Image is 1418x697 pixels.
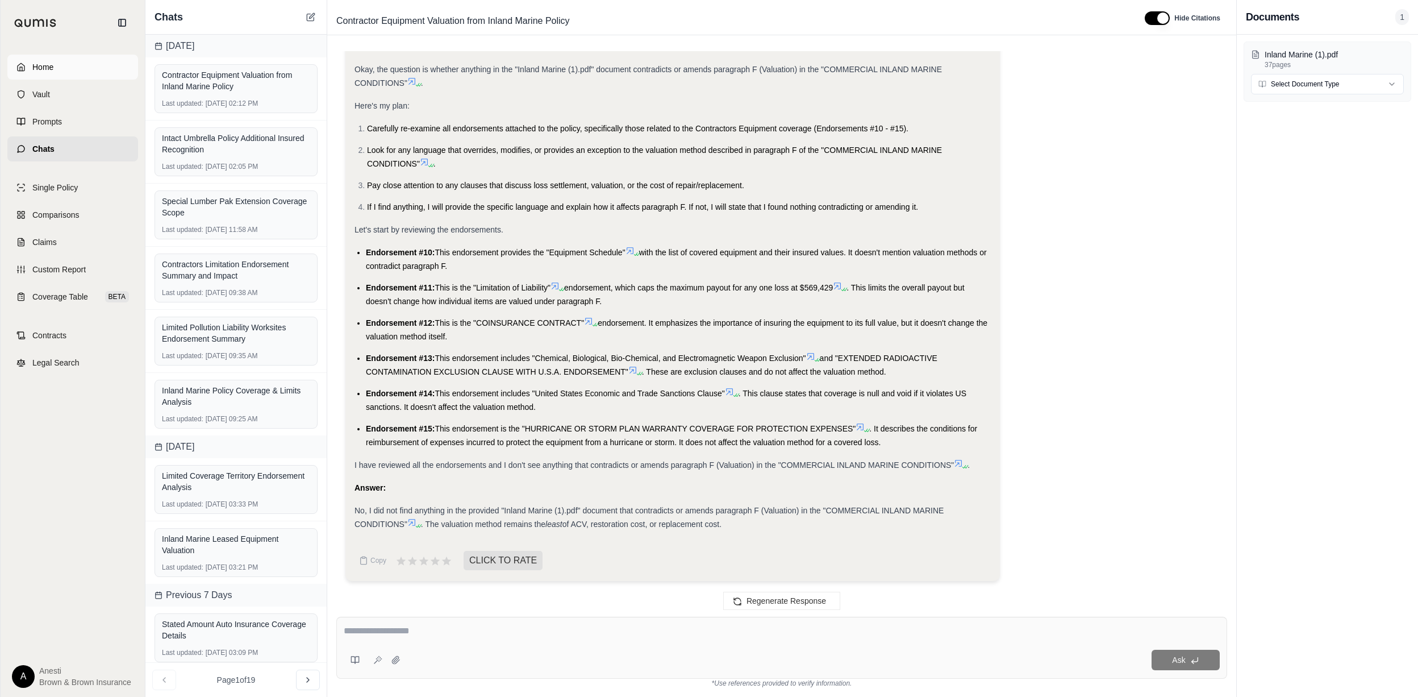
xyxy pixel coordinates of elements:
[145,584,327,607] div: Previous 7 Days
[32,89,50,100] span: Vault
[162,69,310,92] div: Contractor Equipment Valuation from Inland Marine Policy
[564,283,833,292] span: endorsement, which caps the maximum payout for any one loss at $569,429
[162,533,310,556] div: Inland Marine Leased Equipment Valuation
[162,259,310,281] div: Contractors Limitation Endorsement Summary and Impact
[354,506,944,529] span: No, I did not find anything in the provided "Inland Marine (1).pdf" document that contradicts or ...
[354,101,410,110] span: Here's my plan:
[32,182,78,193] span: Single Policy
[435,283,550,292] span: This is the "Limitation of Liability"
[354,225,503,234] span: Let's start by reviewing the endorsements.
[32,264,86,275] span: Custom Report
[145,35,327,57] div: [DATE]
[1251,49,1404,69] button: Inland Marine (1).pdf37pages
[162,648,203,657] span: Last updated:
[162,563,310,572] div: [DATE] 03:21 PM
[32,143,55,155] span: Chats
[1395,9,1409,25] span: 1
[7,202,138,227] a: Comparisons
[435,248,625,257] span: This endorsement provides the "Equipment Schedule"
[336,679,1227,688] div: *Use references provided to verify information.
[967,460,970,470] span: .
[7,175,138,200] a: Single Policy
[366,248,987,271] span: with the list of covered equipment and their insured values. It doesn't mention valuation methods...
[545,520,562,529] em: least
[435,389,724,398] span: This endorsement includes "United States Economic and Trade Sanctions Clause"
[332,12,1131,30] div: Edit Title
[7,136,138,161] a: Chats
[723,592,840,610] button: Regenerate Response
[32,116,62,127] span: Prompts
[366,283,435,292] span: Endorsement #11:
[32,330,66,341] span: Contracts
[421,78,423,88] span: .
[367,202,918,211] span: If I find anything, I will provide the specific language and explain how it affects paragraph F. ...
[366,248,435,257] span: Endorsement #10:
[1172,655,1185,665] span: Ask
[162,351,310,360] div: [DATE] 09:35 AM
[562,520,721,529] span: of ACV, restoration cost, or replacement cost.
[162,196,310,218] div: Special Lumber Pak Extension Coverage Scope
[1265,49,1404,60] p: Inland Marine (1).pdf
[162,385,310,408] div: Inland Marine Policy Coverage & Limits Analysis
[7,350,138,375] a: Legal Search
[162,132,310,155] div: Intact Umbrella Policy Additional Insured Recognition
[32,357,80,368] span: Legal Search
[366,424,435,433] span: Endorsement #15:
[162,162,310,171] div: [DATE] 02:05 PM
[39,677,131,688] span: Brown & Brown Insurance
[32,209,79,221] span: Comparisons
[7,109,138,134] a: Prompts
[354,65,942,88] span: Okay, the question is whether anything in the "Inland Marine (1).pdf" document contradicts or ame...
[1246,9,1299,25] h3: Documents
[1174,14,1220,23] span: Hide Citations
[7,55,138,80] a: Home
[162,99,310,108] div: [DATE] 02:12 PM
[354,549,391,572] button: Copy
[162,288,310,297] div: [DATE] 09:38 AM
[332,12,574,30] span: Contractor Equipment Valuation from Inland Marine Policy
[162,225,203,234] span: Last updated:
[435,318,584,327] span: This is the "COINSURANCE CONTRACT"
[366,424,977,447] span: . It describes the conditions for reimbursement of expenses incurred to protect the equipment fro...
[354,42,390,51] strong: Analysis:
[366,354,937,376] span: and "EXTENDED RADIOACTIVE CONTAMINATION EXCLUSION CLAUSE WITH U.S.A. ENDORSEMENT"
[1152,650,1220,670] button: Ask
[217,674,256,686] span: Page 1 of 19
[162,322,310,345] div: Limited Pollution Liability Worksites Endorsement Summary
[162,225,310,234] div: [DATE] 11:58 AM
[32,291,88,302] span: Coverage Table
[162,351,203,360] span: Last updated:
[14,19,57,27] img: Qumis Logo
[7,323,138,348] a: Contracts
[162,648,310,657] div: [DATE] 03:09 PM
[145,435,327,458] div: [DATE]
[366,389,435,398] span: Endorsement #14:
[162,99,203,108] span: Last updated:
[7,230,138,255] a: Claims
[12,665,35,688] div: A
[155,9,183,25] span: Chats
[105,291,129,302] span: BETA
[162,500,203,509] span: Last updated:
[162,470,310,493] div: Limited Coverage Territory Endorsement Analysis
[162,500,310,509] div: [DATE] 03:33 PM
[32,237,57,248] span: Claims
[366,318,435,327] span: Endorsement #12:
[162,162,203,171] span: Last updated:
[32,61,53,73] span: Home
[367,124,908,133] span: Carefully re-examine all endorsements attached to the policy, specifically those related to the C...
[113,14,131,32] button: Collapse sidebar
[366,354,435,363] span: Endorsement #13:
[464,551,543,570] span: CLICK TO RATE
[39,665,131,677] span: Anesti
[7,82,138,107] a: Vault
[7,284,138,309] a: Coverage TableBETA
[162,414,203,424] span: Last updated:
[304,10,318,24] button: New Chat
[433,159,436,168] span: .
[162,288,203,297] span: Last updated:
[642,367,886,376] span: . These are exclusion clauses and do not affect the valuation method.
[435,354,806,363] span: This endorsement includes "Chemical, Biological, Bio-Chemical, and Electromagnetic Weapon Exclusion"
[162,414,310,424] div: [DATE] 09:25 AM
[354,483,386,492] strong: Answer:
